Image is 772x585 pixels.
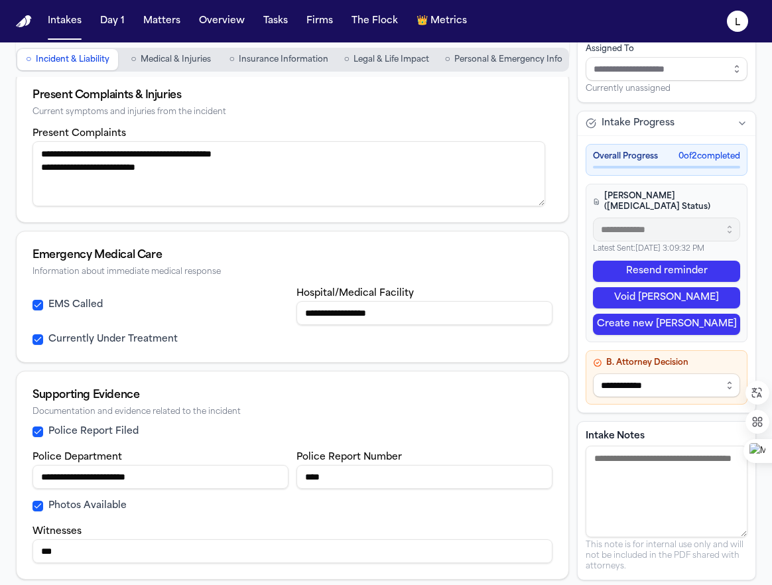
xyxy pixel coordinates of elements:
[586,539,747,571] p: This note is for internal use only and will not be included in the PDF shared with attorneys.
[194,9,250,33] button: Overview
[593,357,740,367] h4: B. Attorney Decision
[454,54,562,65] span: Personal & Emergency Info
[586,429,747,442] label: Intake Notes
[258,9,293,33] button: Tasks
[296,465,552,489] input: Police report number
[344,53,349,66] span: ○
[296,289,414,298] label: Hospital/Medical Facility
[346,9,403,33] button: The Flock
[239,54,328,65] span: Insurance Information
[296,301,552,325] input: Hospital or medical facility
[224,49,333,70] button: Go to Insurance Information
[301,9,338,33] button: Firms
[586,445,747,537] textarea: Intake notes
[32,141,545,206] textarea: Present complaints
[36,54,109,65] span: Incident & Liability
[32,539,552,563] input: Witnesses
[48,425,139,438] label: Police Report Filed
[602,117,675,130] span: Intake Progress
[593,191,740,212] h4: [PERSON_NAME] ([MEDICAL_DATA] Status)
[32,407,552,417] div: Documentation and evidence related to the incident
[578,111,755,135] button: Intake Progress
[593,287,740,308] button: Void [PERSON_NAME]
[440,49,568,70] button: Go to Personal & Emergency Info
[32,247,552,263] div: Emergency Medical Care
[593,313,740,334] button: Create new [PERSON_NAME]
[411,9,472,33] button: crownMetrics
[678,151,740,162] span: 0 of 2 completed
[26,53,31,66] span: ○
[354,54,429,65] span: Legal & Life Impact
[32,88,552,103] div: Present Complaints & Injuries
[48,333,178,346] label: Currently Under Treatment
[32,527,82,537] label: Witnesses
[42,9,87,33] button: Intakes
[586,84,671,94] span: Currently unassigned
[586,44,747,54] div: Assigned To
[95,9,130,33] button: Day 1
[32,267,552,277] div: Information about immediate medical response
[32,387,552,403] div: Supporting Evidence
[141,54,211,65] span: Medical & Injuries
[121,49,222,70] button: Go to Medical & Injuries
[17,49,118,70] button: Go to Incident & Liability
[32,465,289,489] input: Police department
[32,452,122,462] label: Police Department
[593,244,740,255] p: Latest Sent: [DATE] 3:09:32 PM
[229,53,234,66] span: ○
[48,298,103,312] label: EMS Called
[138,9,186,33] button: Matters
[445,53,450,66] span: ○
[32,107,552,117] div: Current symptoms and injuries from the incident
[586,57,747,81] input: Assign to staff member
[48,499,127,513] label: Photos Available
[16,15,32,28] a: Home
[32,129,126,139] label: Present Complaints
[296,452,402,462] label: Police Report Number
[593,260,740,281] button: Resend reminder
[16,15,32,28] img: Finch Logo
[593,151,658,162] span: Overall Progress
[336,49,437,70] button: Go to Legal & Life Impact
[131,53,136,66] span: ○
